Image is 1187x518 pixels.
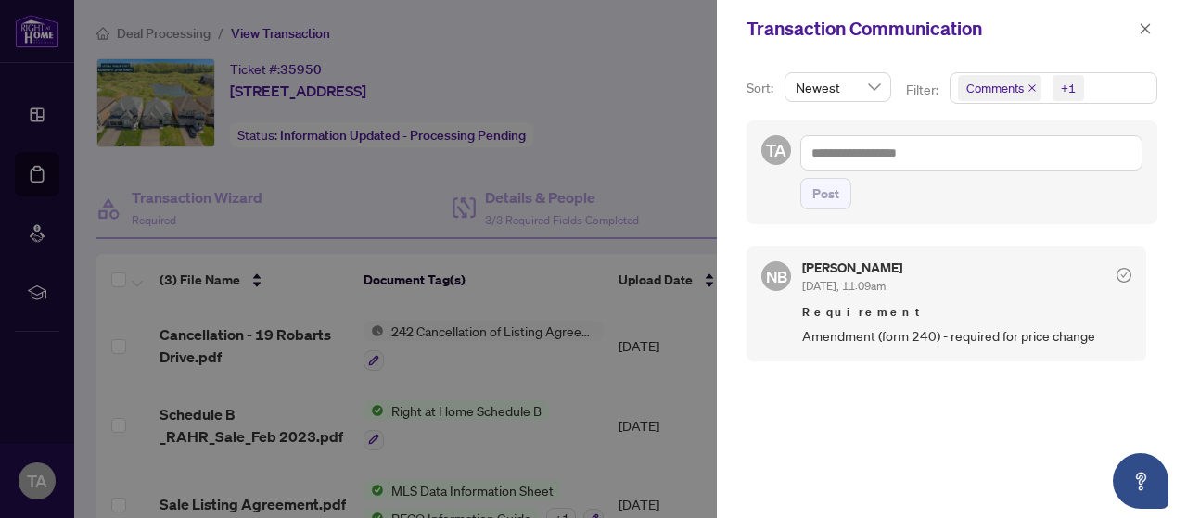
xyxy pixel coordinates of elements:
span: close [1139,22,1152,35]
p: Sort: [747,78,777,98]
div: +1 [1061,79,1076,97]
span: Comments [958,75,1041,101]
span: Newest [796,73,880,101]
span: [DATE], 11:09am [802,279,886,293]
span: check-circle [1117,268,1131,283]
span: TA [766,137,786,163]
p: Filter: [906,80,941,100]
button: Open asap [1113,453,1168,509]
span: close [1027,83,1037,93]
span: NB [765,263,787,288]
h5: [PERSON_NAME] [802,261,902,274]
span: Requirement [802,303,1131,322]
button: Post [800,178,851,209]
span: Amendment (form 240) - required for price change [802,325,1131,347]
div: Transaction Communication [747,15,1133,43]
span: Comments [966,79,1024,97]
